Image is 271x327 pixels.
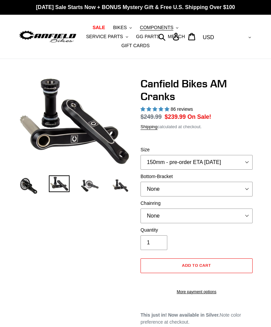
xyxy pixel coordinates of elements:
[133,32,163,41] a: GG PARTS
[141,77,253,103] h1: Canfield Bikes AM Cranks
[110,175,130,196] img: Load image into Gallery viewer, CANFIELD-AM_DH-CRANKS
[141,312,220,318] strong: This just in! Now available in Silver.
[18,29,77,44] img: Canfield Bikes
[141,124,253,130] div: calculated at checkout.
[141,146,253,153] label: Size
[171,106,193,112] span: 86 reviews
[93,25,105,30] span: SALE
[113,25,127,30] span: BIKES
[141,113,162,120] s: $249.99
[182,263,211,268] span: Add to cart
[141,106,171,112] span: 4.97 stars
[136,34,160,39] span: GG PARTS
[165,113,186,120] span: $239.99
[121,43,150,49] span: GIFT CARDS
[141,200,253,207] label: Chainring
[141,173,253,180] label: Bottom-Bracket
[140,25,173,30] span: COMPONENTS
[141,227,253,234] label: Quantity
[20,79,129,164] img: Canfield Cranks
[110,23,135,32] button: BIKES
[187,112,211,121] span: On Sale!
[137,23,182,32] button: COMPONENTS
[141,124,158,130] a: Shipping
[18,175,39,196] img: Load image into Gallery viewer, Canfield Bikes AM Cranks
[83,32,131,41] button: SERVICE PARTS
[141,312,253,326] p: Note color preference at checkout.
[141,258,253,273] button: Add to cart
[141,289,253,295] a: More payment options
[86,34,123,39] span: SERVICE PARTS
[89,23,108,32] a: SALE
[49,175,69,192] img: Load image into Gallery viewer, Canfield Cranks
[80,175,100,196] img: Load image into Gallery viewer, Canfield Bikes AM Cranks
[118,41,153,50] a: GIFT CARDS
